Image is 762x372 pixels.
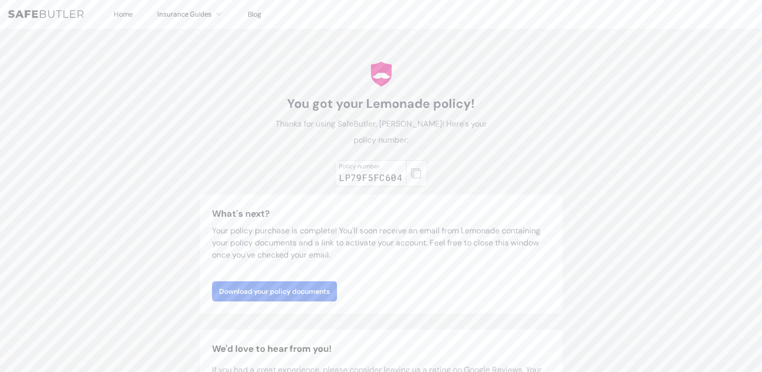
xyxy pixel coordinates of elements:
img: SafeButler Text Logo [8,10,84,18]
div: Policy number [339,162,402,170]
button: Insurance Guides [157,8,224,20]
a: Home [114,10,133,19]
h1: You got your Lemonade policy! [268,96,494,112]
a: Download your policy documents [212,281,337,301]
h2: We'd love to hear from you! [212,342,550,356]
a: Blog [248,10,261,19]
p: Your policy purchase is complete! You'll soon receive an email from Lemonade containing your poli... [212,225,550,261]
p: Thanks for using SafeButler, [PERSON_NAME]! Here's your policy number: [268,116,494,148]
div: LP79F5FC604 [339,170,402,184]
h3: What's next? [212,207,550,221]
